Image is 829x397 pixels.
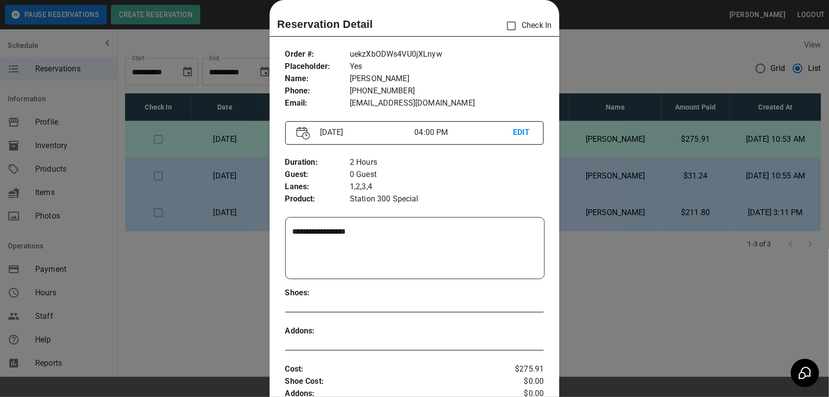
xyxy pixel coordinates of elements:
[414,127,513,138] p: 04:00 PM
[297,127,310,140] img: Vector
[285,375,501,388] p: Shoe Cost :
[350,97,544,110] p: [EMAIL_ADDRESS][DOMAIN_NAME]
[285,97,350,110] p: Email :
[285,193,350,205] p: Product :
[350,181,544,193] p: 1,2,3,4
[277,16,373,32] p: Reservation Detail
[501,16,552,36] p: Check In
[350,156,544,169] p: 2 Hours
[316,127,415,138] p: [DATE]
[285,325,350,337] p: Addons :
[350,73,544,85] p: [PERSON_NAME]
[350,85,544,97] p: [PHONE_NUMBER]
[350,169,544,181] p: 0 Guest
[285,363,501,375] p: Cost :
[285,48,350,61] p: Order # :
[350,48,544,61] p: uekzXbODWs4VU0jXLnyw
[285,287,350,299] p: Shoes :
[285,73,350,85] p: Name :
[285,181,350,193] p: Lanes :
[350,61,544,73] p: Yes
[350,193,544,205] p: Station 300 Special
[285,61,350,73] p: Placeholder :
[285,85,350,97] p: Phone :
[285,156,350,169] p: Duration :
[285,169,350,181] p: Guest :
[513,127,532,139] p: EDIT
[501,375,544,388] p: $0.00
[501,363,544,375] p: $275.91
